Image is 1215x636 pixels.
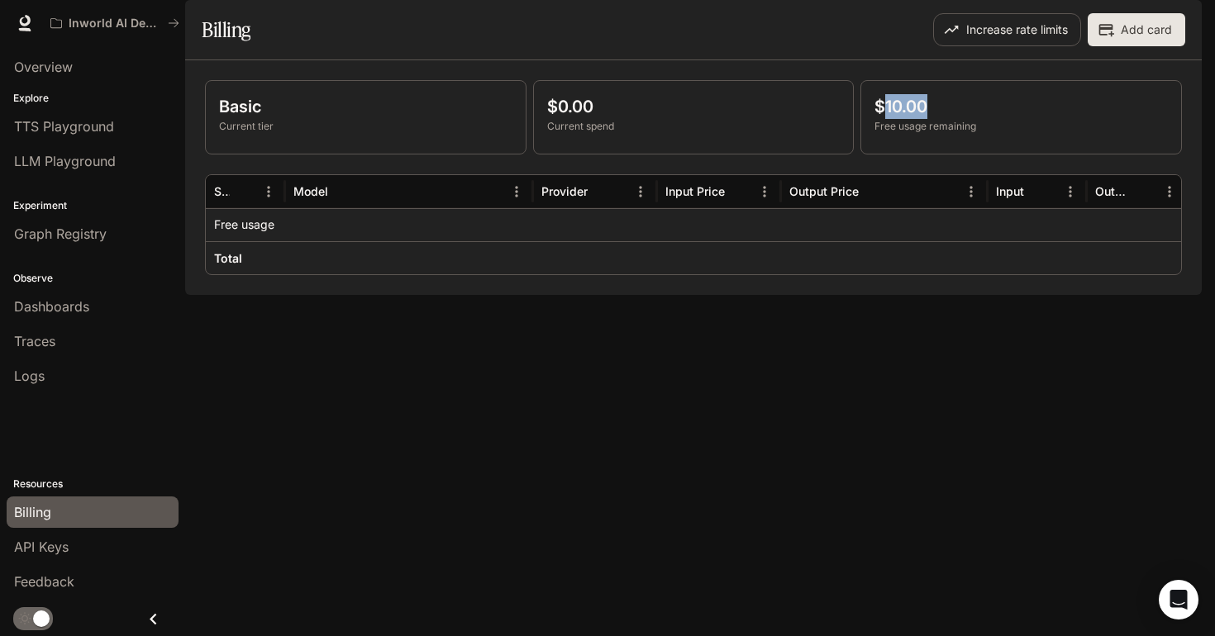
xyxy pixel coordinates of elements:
h1: Billing [202,13,250,46]
button: Menu [752,179,777,204]
button: Sort [589,179,614,204]
button: Sort [1132,179,1157,204]
div: Output Price [789,184,859,198]
button: Menu [959,179,984,204]
p: Current spend [547,119,841,134]
button: Sort [727,179,751,204]
p: Current tier [219,119,512,134]
button: Menu [1157,179,1182,204]
button: Menu [504,179,529,204]
div: Provider [541,184,588,198]
button: Sort [231,179,256,204]
h6: Total [214,250,242,267]
div: Input [996,184,1024,198]
button: Sort [1026,179,1051,204]
div: Input Price [665,184,725,198]
button: Sort [330,179,355,204]
p: $0.00 [547,94,841,119]
p: $10.00 [874,94,1168,119]
button: Menu [1058,179,1083,204]
div: Service [214,184,230,198]
div: Output [1095,184,1131,198]
div: Open Intercom Messenger [1159,580,1198,619]
p: Free usage [214,216,274,233]
p: Inworld AI Demos [69,17,161,31]
button: All workspaces [43,7,187,40]
p: Free usage remaining [874,119,1168,134]
button: Add card [1088,13,1185,46]
p: Basic [219,94,512,119]
button: Menu [628,179,653,204]
button: Sort [860,179,885,204]
div: Model [293,184,328,198]
button: Increase rate limits [933,13,1081,46]
button: Menu [256,179,281,204]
